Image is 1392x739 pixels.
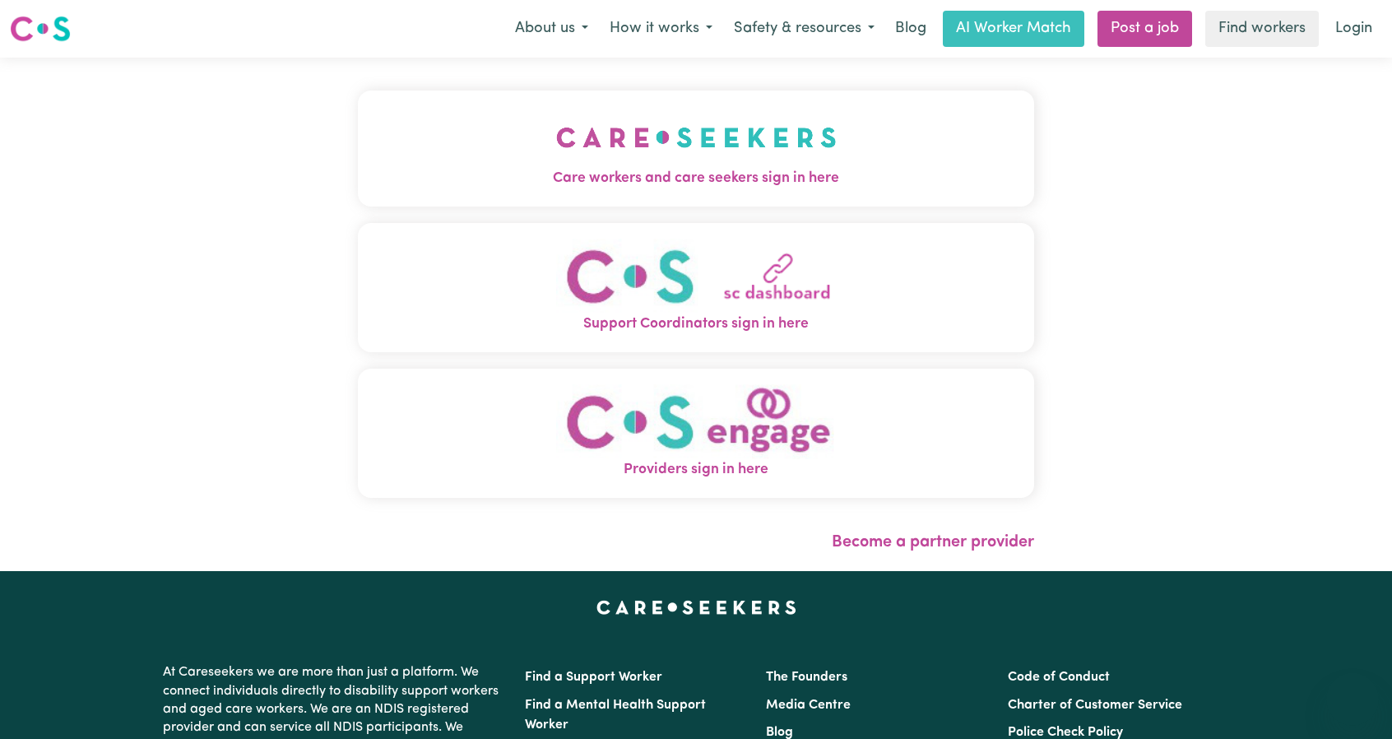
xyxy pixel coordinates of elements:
[10,10,71,48] a: Careseekers logo
[943,11,1084,47] a: AI Worker Match
[358,168,1034,189] span: Care workers and care seekers sign in here
[723,12,885,46] button: Safety & resources
[599,12,723,46] button: How it works
[1325,11,1382,47] a: Login
[358,368,1034,497] button: Providers sign in here
[832,534,1034,551] a: Become a partner provider
[1205,11,1319,47] a: Find workers
[525,699,706,732] a: Find a Mental Health Support Worker
[504,12,599,46] button: About us
[1008,726,1123,739] a: Police Check Policy
[10,14,71,44] img: Careseekers logo
[766,671,847,684] a: The Founders
[1008,671,1110,684] a: Code of Conduct
[1326,673,1379,726] iframe: Button to launch messaging window
[358,314,1034,335] span: Support Coordinators sign in here
[766,726,793,739] a: Blog
[1097,11,1192,47] a: Post a job
[885,11,936,47] a: Blog
[766,699,851,712] a: Media Centre
[1008,699,1182,712] a: Charter of Customer Service
[358,91,1034,206] button: Care workers and care seekers sign in here
[358,459,1034,481] span: Providers sign in here
[358,222,1034,351] button: Support Coordinators sign in here
[525,671,662,684] a: Find a Support Worker
[596,601,796,614] a: Careseekers home page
